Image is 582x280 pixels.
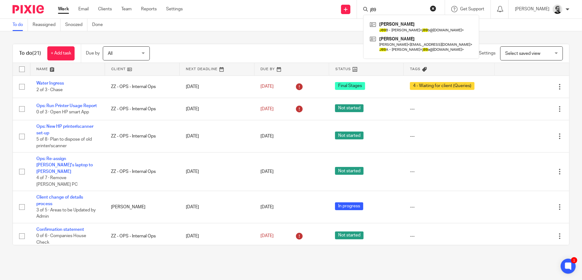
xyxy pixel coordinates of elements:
[180,120,254,153] td: [DATE]
[260,107,274,111] span: [DATE]
[92,19,107,31] a: Done
[36,137,92,148] span: 5 of 8 · Plan to dispose of old printer/scanner
[166,6,183,12] a: Settings
[410,169,488,175] div: ---
[36,104,97,108] a: Ops: Run Printer Usage Report
[141,6,157,12] a: Reports
[36,227,84,232] a: Confirmation statement
[36,124,93,135] a: Ops: New HP printer/scanner set-up
[410,106,488,112] div: ---
[36,234,86,245] span: 0 of 6 · Companies House Check
[180,75,254,98] td: [DATE]
[515,6,549,12] p: [PERSON_NAME]
[410,133,488,139] div: ---
[335,231,364,239] span: Not started
[410,67,421,71] span: Tags
[260,169,274,174] span: [DATE]
[32,51,41,56] span: (21)
[460,7,484,11] span: Get Support
[36,195,83,206] a: Client change of details process
[410,233,488,239] div: ---
[108,51,113,56] span: All
[121,6,132,12] a: Team
[430,5,436,12] button: Clear
[33,19,60,31] a: Reassigned
[335,132,364,139] span: Not started
[260,205,274,209] span: [DATE]
[180,153,254,191] td: [DATE]
[36,157,93,174] a: Ops: Re-assign [PERSON_NAME]'s laptop to [PERSON_NAME]
[47,46,75,60] a: + Add task
[335,167,364,175] span: Not started
[505,51,540,56] span: Select saved view
[13,5,44,13] img: Pixie
[65,19,87,31] a: Snoozed
[105,75,179,98] td: ZZ - OPS - Internal Ops
[410,204,488,210] div: ---
[260,134,274,138] span: [DATE]
[335,104,364,112] span: Not started
[36,110,89,114] span: 0 of 3 · Open HP smart App
[19,50,41,57] h1: To do
[260,85,274,89] span: [DATE]
[335,202,363,210] span: In progress
[36,176,78,187] span: 4 of 7 · Remove [PERSON_NAME] PC
[86,50,100,56] p: Due by
[370,8,426,13] input: Search
[105,120,179,153] td: ZZ - OPS - Internal Ops
[58,6,69,12] a: Work
[180,223,254,249] td: [DATE]
[13,19,28,31] a: To do
[98,6,112,12] a: Clients
[78,6,89,12] a: Email
[410,82,475,90] span: 4 - Waiting for client (Queries)
[180,191,254,223] td: [DATE]
[180,98,254,120] td: [DATE]
[105,191,179,223] td: [PERSON_NAME]
[553,4,563,14] img: Jack_2025.jpg
[335,82,365,90] span: Final Stages
[36,208,96,219] span: 3 of 5 · Areas to be Updated by Admin
[571,257,577,263] div: 1
[469,51,495,55] span: View Settings
[260,234,274,238] span: [DATE]
[36,81,64,86] a: Water Ingress
[105,223,179,249] td: ZZ - OPS - Internal Ops
[105,98,179,120] td: ZZ - OPS - Internal Ops
[105,153,179,191] td: ZZ - OPS - Internal Ops
[36,88,63,92] span: 2 of 3 · Chase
